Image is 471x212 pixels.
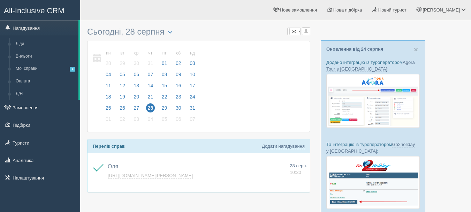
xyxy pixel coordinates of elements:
span: 02 [118,115,127,124]
a: ср 30 [130,46,143,71]
span: Нова підбірка [333,7,362,13]
a: 14 [144,82,157,93]
span: 27 [132,103,141,112]
img: agora-tour-%D0%B7%D0%B0%D1%8F%D0%B2%D0%BA%D0%B8-%D1%81%D1%80%D0%BC-%D0%B4%D0%BB%D1%8F-%D1%82%D1%8... [326,74,420,127]
a: Ліди [13,38,78,50]
span: 18 [104,92,113,101]
a: 04 [102,71,115,82]
a: 12 [116,82,129,93]
a: 25 [102,104,115,115]
a: 06 [130,71,143,82]
span: 10 [188,70,197,79]
span: 13 [132,81,141,90]
span: 31 [146,59,155,68]
span: Нове замовлення [280,7,317,13]
a: 18 [102,93,115,104]
a: Оплата [13,75,78,88]
span: 31 [188,103,197,112]
a: 21 [144,93,157,104]
a: 03 [130,115,143,126]
a: 29 [158,104,171,115]
small: сб [174,50,183,56]
a: 05 [158,115,171,126]
span: 30 [132,59,141,68]
a: 20 [130,93,143,104]
a: 06 [172,115,185,126]
span: 28 [146,103,155,112]
a: 28 [144,104,157,115]
p: Додано інтеграцію із туроператором : [326,59,420,72]
a: 10 [186,71,197,82]
a: 24 [186,93,197,104]
small: пн [104,50,113,56]
a: чт 31 [144,46,157,71]
span: 21 [146,92,155,101]
span: 06 [132,70,141,79]
a: 27 [130,104,143,115]
a: нд 03 [186,46,197,71]
img: go2holiday-bookings-crm-for-travel-agency.png [326,156,420,209]
span: [PERSON_NAME] [423,7,460,13]
small: пт [160,50,169,56]
a: 13 [130,82,143,93]
a: Д/Н [13,88,78,100]
span: 29 [118,59,127,68]
h3: Сьогодні, 28 серпня [87,27,310,37]
small: ср [132,50,141,56]
a: Оновлення від 24 серпня [326,46,383,52]
a: сб 02 [172,46,185,71]
a: 05 [116,71,129,82]
a: Go2holiday у [GEOGRAPHIC_DATA] [326,142,415,154]
span: 03 [188,59,197,68]
p: Та інтеграцію із туроператором : [326,141,420,154]
a: Додати нагадування [262,144,305,149]
a: 28 серп. 10:30 [290,163,307,176]
a: 31 [186,104,197,115]
span: 14 [146,81,155,90]
a: 22 [158,93,171,104]
span: 15 [160,81,169,90]
span: 22 [160,92,169,101]
span: 30 [174,103,183,112]
span: 16 [174,81,183,90]
span: 04 [104,70,113,79]
a: 26 [116,104,129,115]
span: 26 [118,103,127,112]
span: 07 [146,70,155,79]
span: 01 [160,59,169,68]
a: 04 [144,115,157,126]
span: 17 [188,81,197,90]
a: вт 29 [116,46,129,71]
a: Вильоти [13,50,78,63]
span: 09 [174,70,183,79]
span: 25 [104,103,113,112]
small: вт [118,50,127,56]
span: 23 [174,92,183,101]
span: 05 [118,70,127,79]
span: 08 [160,70,169,79]
span: × [414,45,418,53]
span: 19 [118,92,127,101]
span: 11 [104,81,113,90]
span: 02 [174,59,183,68]
a: 19 [116,93,129,104]
a: 17 [186,82,197,93]
a: 30 [172,104,185,115]
span: 05 [160,115,169,124]
span: 01 [104,115,113,124]
a: All-Inclusive CRM [0,0,80,20]
span: Новий турист [378,7,407,13]
a: 23 [172,93,185,104]
span: 24 [188,92,197,101]
a: 02 [116,115,129,126]
a: Agora Tour в [GEOGRAPHIC_DATA] [326,60,415,72]
span: 1 [70,67,75,71]
span: 10:30 [290,170,301,175]
a: 07 [186,115,197,126]
a: 09 [172,71,185,82]
a: пн 28 [102,46,115,71]
span: 03 [132,115,141,124]
a: 07 [144,71,157,82]
a: 08 [158,71,171,82]
span: 20 [132,92,141,101]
